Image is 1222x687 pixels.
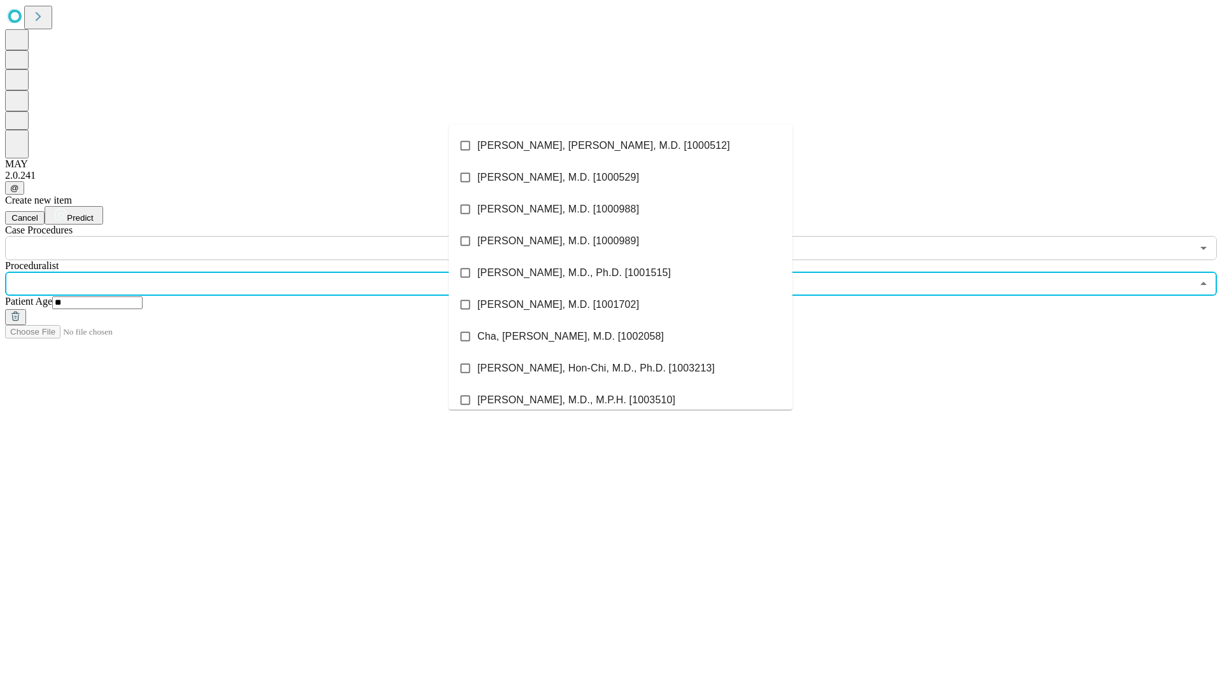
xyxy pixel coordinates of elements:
[5,170,1217,181] div: 2.0.241
[477,297,639,312] span: [PERSON_NAME], M.D. [1001702]
[5,296,52,307] span: Patient Age
[5,181,24,195] button: @
[5,225,73,235] span: Scheduled Procedure
[10,183,19,193] span: @
[477,233,639,249] span: [PERSON_NAME], M.D. [1000989]
[45,206,103,225] button: Predict
[11,213,38,223] span: Cancel
[477,202,639,217] span: [PERSON_NAME], M.D. [1000988]
[477,329,664,344] span: Cha, [PERSON_NAME], M.D. [1002058]
[477,170,639,185] span: [PERSON_NAME], M.D. [1000529]
[477,265,671,281] span: [PERSON_NAME], M.D., Ph.D. [1001515]
[477,361,715,376] span: [PERSON_NAME], Hon-Chi, M.D., Ph.D. [1003213]
[5,158,1217,170] div: MAY
[1195,275,1212,293] button: Close
[477,138,730,153] span: [PERSON_NAME], [PERSON_NAME], M.D. [1000512]
[1195,239,1212,257] button: Open
[477,392,675,408] span: [PERSON_NAME], M.D., M.P.H. [1003510]
[5,260,59,271] span: Proceduralist
[5,195,72,205] span: Create new item
[5,211,45,225] button: Cancel
[67,213,93,223] span: Predict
